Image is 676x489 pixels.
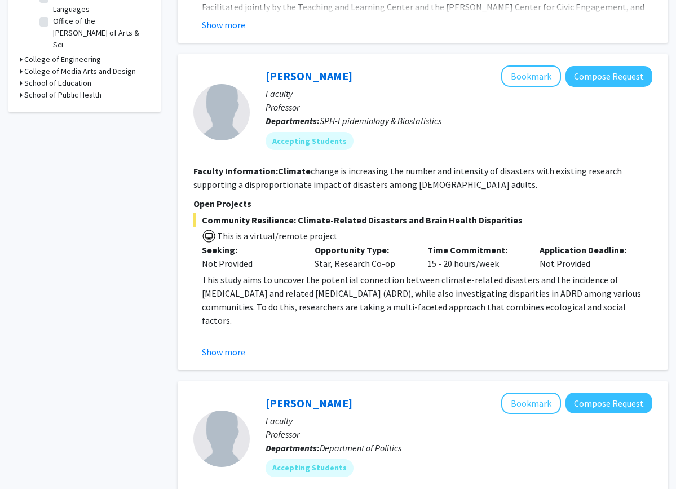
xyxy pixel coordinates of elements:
[540,243,635,257] p: Application Deadline:
[531,243,644,270] div: Not Provided
[193,197,652,210] p: Open Projects
[315,243,410,257] p: Opportunity Type:
[193,165,278,177] b: Faculty Information:
[320,115,441,126] span: SPH-Epidemiology & Biostatistics
[193,213,652,227] span: Community Resilience: Climate-Related Disasters and Brain Health Disparities
[266,442,320,453] b: Departments:
[266,132,354,150] mat-chip: Accepting Students
[501,65,561,87] button: Add Yvonne Michael to Bookmarks
[202,243,298,257] p: Seeking:
[266,100,652,114] p: Professor
[53,15,147,51] label: Office of the [PERSON_NAME] of Arts & Sci
[266,414,652,428] p: Faculty
[306,243,419,270] div: Star, Research Co-op
[193,165,622,190] fg-read-more: change is increasing the number and intensity of disasters with existing research supporting a di...
[419,243,532,270] div: 15 - 20 hours/week
[8,438,48,481] iframe: Chat
[24,54,101,65] h3: College of Engineering
[202,345,245,359] button: Show more
[501,393,561,414] button: Add Ali Kenner to Bookmarks
[266,428,652,441] p: Professor
[24,77,91,89] h3: School of Education
[565,66,652,87] button: Compose Request to Yvonne Michael
[266,115,320,126] b: Departments:
[266,69,352,83] a: [PERSON_NAME]
[216,230,338,241] span: This is a virtual/remote project
[24,89,101,101] h3: School of Public Health
[565,393,652,413] button: Compose Request to Ali Kenner
[266,87,652,100] p: Faculty
[202,273,652,327] p: This study aims to uncover the potential connection between climate-related disasters and the inc...
[266,396,352,410] a: [PERSON_NAME]
[202,18,245,32] button: Show more
[278,165,311,177] b: Climate
[24,65,136,77] h3: College of Media Arts and Design
[202,257,298,270] div: Not Provided
[266,459,354,477] mat-chip: Accepting Students
[320,442,401,453] span: Department of Politics
[427,243,523,257] p: Time Commitment:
